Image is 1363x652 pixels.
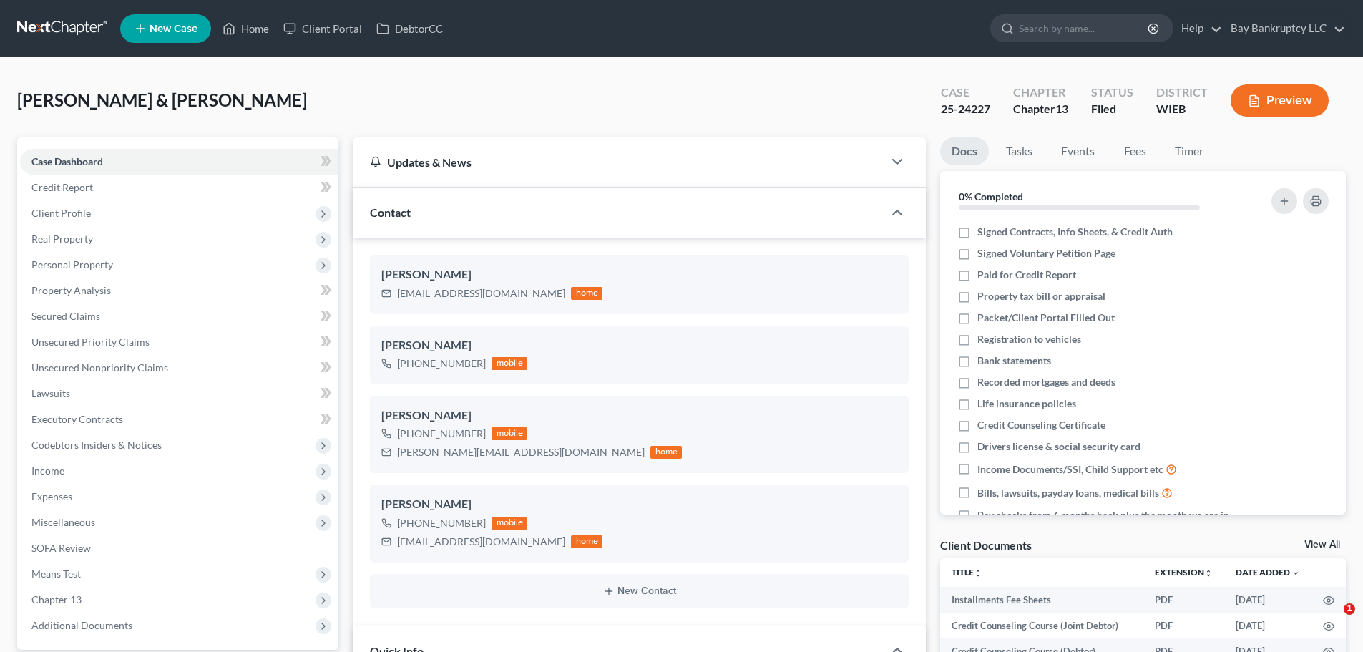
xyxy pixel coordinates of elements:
span: Contact [370,205,411,219]
div: Chapter [1013,101,1068,117]
div: Status [1091,84,1133,101]
div: home [571,287,602,300]
i: unfold_more [974,569,982,578]
a: Bay Bankruptcy LLC [1223,16,1345,42]
span: New Case [150,24,197,34]
span: Secured Claims [31,310,100,322]
div: home [650,446,682,459]
span: 13 [1055,102,1068,115]
span: Case Dashboard [31,155,103,167]
td: PDF [1143,587,1224,613]
span: Credit Report [31,181,93,193]
span: Life insurance policies [977,396,1076,411]
button: Preview [1231,84,1329,117]
span: Bank statements [977,354,1051,368]
a: View All [1304,540,1340,550]
a: Secured Claims [20,303,338,329]
div: [PHONE_NUMBER] [397,356,486,371]
span: Credit Counseling Certificate [977,418,1105,432]
div: mobile [492,427,527,440]
div: Filed [1091,101,1133,117]
span: Property Analysis [31,284,111,296]
div: [PHONE_NUMBER] [397,516,486,530]
span: Pay checks from 6 months back plus the month we are in [977,508,1229,522]
a: Titleunfold_more [952,567,982,578]
div: [PHONE_NUMBER] [397,427,486,441]
div: [EMAIL_ADDRESS][DOMAIN_NAME] [397,535,565,549]
div: 25-24227 [941,101,990,117]
div: mobile [492,517,527,530]
i: expand_more [1291,569,1300,578]
td: Installments Fee Sheets [940,587,1143,613]
a: Executory Contracts [20,407,338,432]
span: Expenses [31,490,72,502]
a: Docs [940,137,989,165]
a: Unsecured Priority Claims [20,329,338,355]
div: [PERSON_NAME] [381,266,897,283]
span: Client Profile [31,207,91,219]
div: District [1156,84,1208,101]
input: Search by name... [1019,15,1150,42]
a: DebtorCC [369,16,450,42]
td: [DATE] [1224,587,1311,613]
span: Unsecured Priority Claims [31,336,150,348]
a: Help [1174,16,1222,42]
iframe: Intercom live chat [1314,603,1349,638]
div: home [571,535,602,548]
div: Chapter [1013,84,1068,101]
div: [PERSON_NAME] [381,496,897,513]
a: Credit Report [20,175,338,200]
span: Means Test [31,568,81,580]
div: [PERSON_NAME] [381,407,897,424]
div: [PERSON_NAME][EMAIL_ADDRESS][DOMAIN_NAME] [397,445,645,459]
span: Paid for Credit Report [977,268,1076,282]
div: [PERSON_NAME] [381,337,897,354]
div: [EMAIL_ADDRESS][DOMAIN_NAME] [397,286,565,301]
a: Fees [1112,137,1158,165]
span: Registration to vehicles [977,332,1081,346]
span: Additional Documents [31,619,132,631]
div: Client Documents [940,537,1032,553]
div: Updates & News [370,155,866,170]
span: Income Documents/SSI, Child Support etc [977,462,1163,477]
span: Lawsuits [31,387,70,399]
a: Case Dashboard [20,149,338,175]
span: Miscellaneous [31,516,95,528]
span: Codebtors Insiders & Notices [31,439,162,451]
td: [DATE] [1224,613,1311,638]
div: WIEB [1156,101,1208,117]
a: Events [1050,137,1106,165]
button: New Contact [381,585,897,597]
span: Property tax bill or appraisal [977,289,1105,303]
span: SOFA Review [31,542,91,554]
span: Bills, lawsuits, payday loans, medical bills [977,486,1159,500]
a: Lawsuits [20,381,338,407]
span: Drivers license & social security card [977,439,1140,454]
span: Personal Property [31,258,113,271]
span: Recorded mortgages and deeds [977,375,1115,389]
td: Credit Counseling Course (Joint Debtor) [940,613,1143,638]
a: Date Added expand_more [1236,567,1300,578]
a: Client Portal [276,16,369,42]
span: Unsecured Nonpriority Claims [31,361,168,374]
a: Unsecured Nonpriority Claims [20,355,338,381]
span: Chapter 13 [31,593,82,605]
i: unfold_more [1204,569,1213,578]
div: mobile [492,357,527,370]
strong: 0% Completed [959,190,1023,203]
a: SOFA Review [20,535,338,561]
span: [PERSON_NAME] & [PERSON_NAME] [17,89,307,110]
td: PDF [1143,613,1224,638]
span: Executory Contracts [31,413,123,425]
a: Home [215,16,276,42]
a: Extensionunfold_more [1155,567,1213,578]
span: Signed Voluntary Petition Page [977,246,1115,261]
a: Timer [1163,137,1215,165]
a: Property Analysis [20,278,338,303]
span: Signed Contracts, Info Sheets, & Credit Auth [977,225,1173,239]
span: Packet/Client Portal Filled Out [977,311,1115,325]
span: 1 [1344,603,1355,615]
span: Income [31,464,64,477]
a: Tasks [995,137,1044,165]
span: Real Property [31,233,93,245]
